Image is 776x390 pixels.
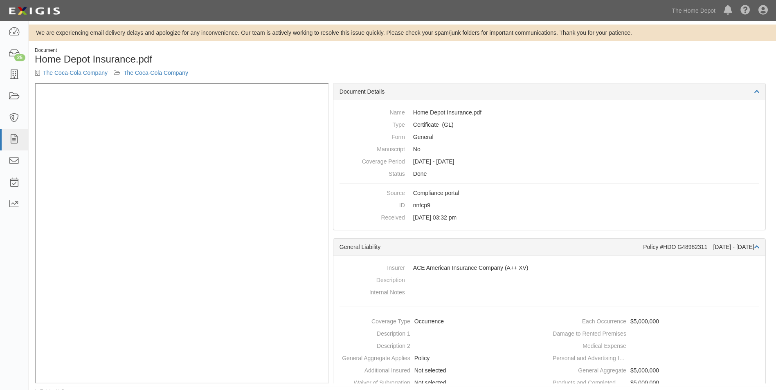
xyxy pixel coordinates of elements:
dt: Status [340,168,405,178]
dd: $5,000,000 [553,364,762,377]
dd: General [340,131,759,143]
dt: Products and Completed Operations [553,377,626,387]
dd: Policy [337,352,546,364]
dd: Occurrence [337,315,546,327]
dt: Medical Expense [553,340,626,350]
div: Document [35,47,396,54]
dd: Compliance portal [340,187,759,199]
dd: $5,000,000 [553,315,762,327]
div: We are experiencing email delivery delays and apologize for any inconvenience. Our team is active... [29,29,776,37]
dd: General Liability [340,119,759,131]
dt: Form [340,131,405,141]
dt: Damage to Rented Premises [553,327,626,338]
dd: Home Depot Insurance.pdf [340,106,759,119]
dt: Coverage Period [340,155,405,166]
img: logo-5460c22ac91f19d4615b14bd174203de0afe785f0fc80cf4dbbc73dc1793850b.png [6,4,63,18]
dt: Name [340,106,405,117]
dt: Manuscript [340,143,405,153]
dt: Each Occurrence [553,315,626,325]
dd: Done [340,168,759,180]
dd: [DATE] 03:32 pm [340,211,759,224]
dt: Description [340,274,405,284]
div: General Liability [340,243,643,251]
dd: $5,000,000 [553,377,762,389]
dt: General Aggregate [553,364,626,374]
dt: Personal and Advertising Injury [553,352,626,362]
a: The Home Depot [668,2,720,19]
h1: Home Depot Insurance.pdf [35,54,396,65]
dt: Waiver of Subrogation [337,377,410,387]
dd: Not selected [337,377,546,389]
i: Help Center - Complianz [740,6,750,16]
dt: Coverage Type [337,315,410,325]
div: Document Details [333,83,765,100]
dd: ACE American Insurance Company (A++ XV) [340,262,759,274]
dt: Received [340,211,405,222]
dt: Description 2 [337,340,410,350]
a: The Coca-Cola Company [43,69,108,76]
dt: Type [340,119,405,129]
dt: Insurer [340,262,405,272]
dt: Additional Insured [337,364,410,374]
a: The Coca-Cola Company [124,69,188,76]
dt: General Aggregate Applies [337,352,410,362]
dd: Not selected [337,364,546,377]
dt: Source [340,187,405,197]
dt: Internal Notes [340,286,405,296]
dt: Description 1 [337,327,410,338]
dd: nnfcp9 [340,199,759,211]
dt: ID [340,199,405,209]
div: Policy #HDO G48982311 [DATE] - [DATE] [643,243,759,251]
div: 25 [14,54,25,61]
dd: [DATE] - [DATE] [340,155,759,168]
dd: No [340,143,759,155]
